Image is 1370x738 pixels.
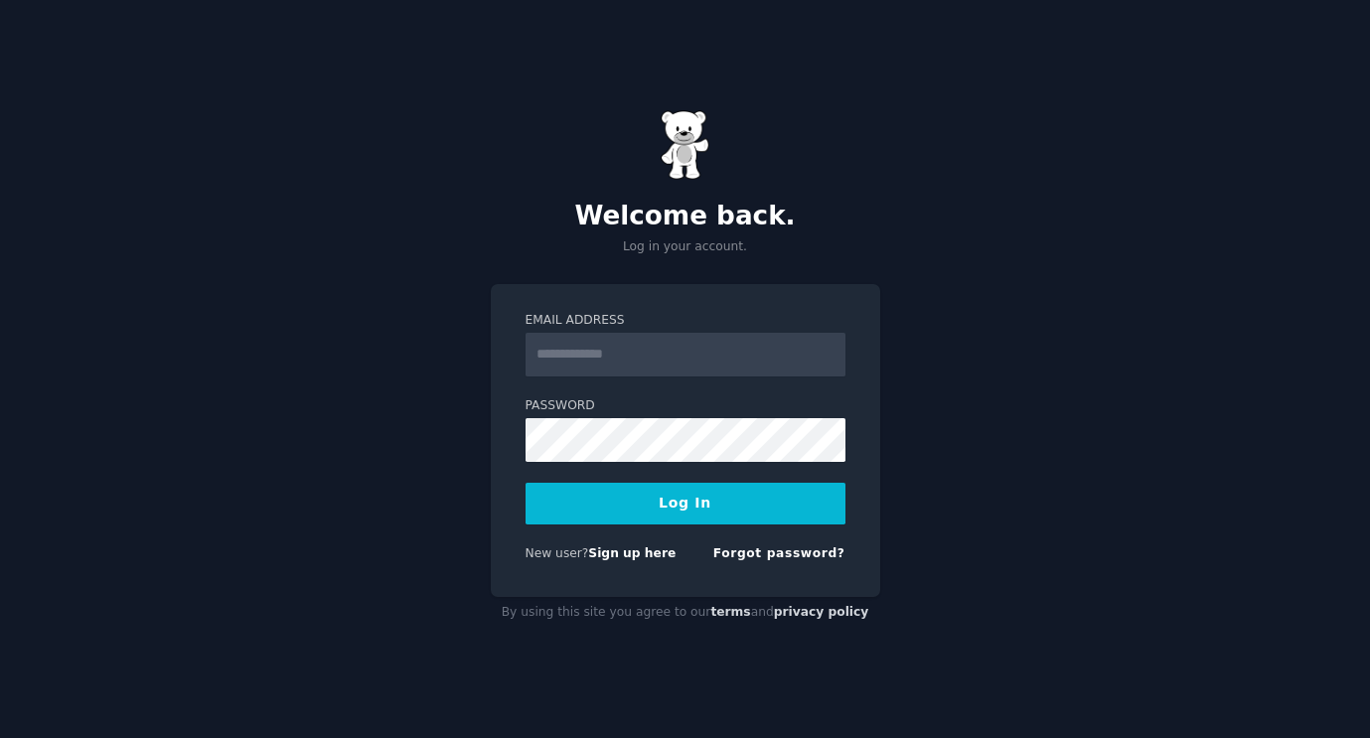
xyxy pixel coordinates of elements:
[526,483,845,524] button: Log In
[710,605,750,619] a: terms
[491,597,880,629] div: By using this site you agree to our and
[774,605,869,619] a: privacy policy
[588,546,676,560] a: Sign up here
[713,546,845,560] a: Forgot password?
[491,238,880,256] p: Log in your account.
[526,397,845,415] label: Password
[526,312,845,330] label: Email Address
[491,201,880,232] h2: Welcome back.
[661,110,710,180] img: Gummy Bear
[526,546,589,560] span: New user?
